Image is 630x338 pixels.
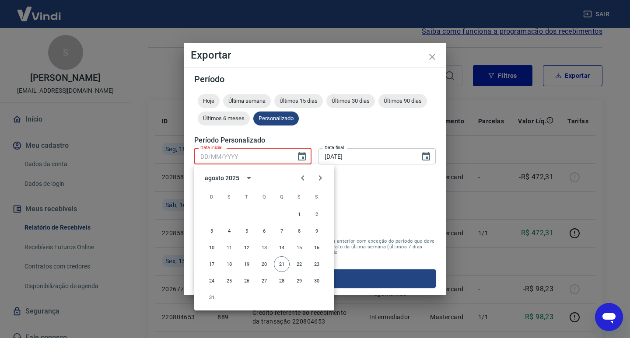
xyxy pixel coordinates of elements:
[256,188,272,206] span: quarta-feira
[256,223,272,239] button: 6
[204,256,220,272] button: 17
[253,112,299,125] div: Personalizado
[194,136,436,145] h5: Período Personalizado
[294,169,311,187] button: Previous month
[241,171,256,185] button: calendar view is open, switch to year view
[309,188,325,206] span: sábado
[595,303,623,331] iframe: Botão para abrir a janela de mensagens, conversa em andamento
[198,115,250,122] span: Últimos 6 meses
[239,223,255,239] button: 5
[239,256,255,272] button: 19
[309,256,325,272] button: 23
[191,50,439,60] h4: Exportar
[293,148,311,165] button: Choose date
[221,256,237,272] button: 18
[253,115,299,122] span: Personalizado
[274,94,323,108] div: Últimos 15 dias
[256,273,272,289] button: 27
[274,223,290,239] button: 7
[291,223,307,239] button: 8
[239,240,255,255] button: 12
[422,46,443,67] button: close
[291,256,307,272] button: 22
[318,148,414,164] input: DD/MM/YYYY
[221,273,237,289] button: 25
[309,273,325,289] button: 30
[274,256,290,272] button: 21
[326,98,375,104] span: Últimos 30 dias
[291,273,307,289] button: 29
[291,206,307,222] button: 1
[194,75,436,84] h5: Período
[417,148,435,165] button: Choose date, selected date is 30 de ago de 2025
[256,256,272,272] button: 20
[239,273,255,289] button: 26
[291,188,307,206] span: sexta-feira
[204,273,220,289] button: 24
[204,240,220,255] button: 10
[221,240,237,255] button: 11
[311,169,329,187] button: Next month
[378,98,427,104] span: Últimos 90 dias
[274,98,323,104] span: Últimos 15 dias
[274,188,290,206] span: quinta-feira
[204,289,220,305] button: 31
[223,98,271,104] span: Última semana
[256,240,272,255] button: 13
[309,206,325,222] button: 2
[200,144,223,151] label: Data inicial
[205,174,239,183] div: agosto 2025
[198,98,220,104] span: Hoje
[309,223,325,239] button: 9
[325,144,344,151] label: Data final
[309,240,325,255] button: 16
[223,94,271,108] div: Última semana
[291,240,307,255] button: 15
[326,94,375,108] div: Últimos 30 dias
[194,148,290,164] input: DD/MM/YYYY
[198,94,220,108] div: Hoje
[198,112,250,125] div: Últimos 6 meses
[239,188,255,206] span: terça-feira
[274,273,290,289] button: 28
[378,94,427,108] div: Últimos 90 dias
[204,223,220,239] button: 3
[204,188,220,206] span: domingo
[221,223,237,239] button: 4
[221,188,237,206] span: segunda-feira
[274,240,290,255] button: 14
